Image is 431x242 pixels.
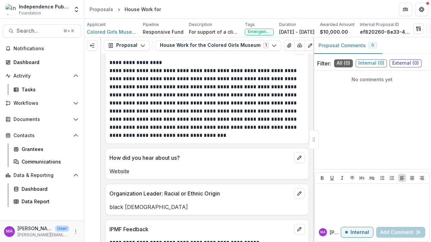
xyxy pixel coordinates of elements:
[399,3,412,16] button: Partners
[16,28,59,34] span: Search...
[317,59,331,67] p: Filter:
[376,227,425,238] button: Add Comment
[341,227,373,238] button: Internal
[313,37,383,54] button: Proposal Comments
[398,174,406,182] button: Align Left
[13,117,70,122] span: Documents
[62,27,75,35] div: ⌘ + K
[390,59,422,67] span: External ( 0 )
[317,76,427,83] p: No comments yet
[3,24,81,38] button: Search...
[109,167,305,175] p: Website
[330,229,341,236] p: [PERSON_NAME] d
[143,22,159,28] p: Pipeline
[90,6,113,13] div: Proposals
[156,40,281,51] button: House Work for the Colored Girls Museum1
[87,4,164,14] nav: breadcrumb
[279,28,314,35] p: [DATE] - [DATE]
[356,59,387,67] span: Internal ( 0 )
[22,198,76,205] div: Data Report
[348,174,356,182] button: Strike
[109,225,291,233] p: IPMF Feedback
[294,224,305,235] button: edit
[279,22,296,28] p: Duration
[22,86,76,93] div: Tasks
[87,4,116,14] a: Proposals
[371,43,374,48] span: 0
[3,130,81,141] button: Open Contacts
[248,29,271,34] span: Emergency Grant
[104,40,150,51] button: Proposal
[18,225,53,232] p: [PERSON_NAME]
[3,70,81,81] button: Open Activity
[72,3,81,16] button: Open entity switcher
[368,174,376,182] button: Heading 2
[3,57,81,68] a: Dashboard
[378,174,386,182] button: Bullet List
[13,173,70,178] span: Data & Reporting
[87,40,98,51] button: Expand left
[22,185,76,192] div: Dashboard
[125,6,161,13] div: House Work for
[55,225,69,232] p: User
[109,154,291,162] p: How did you hear about us?
[320,231,326,234] div: Molly de Aguiar
[13,133,70,139] span: Contacts
[11,156,81,167] a: Communications
[415,3,428,16] button: Get Help
[320,28,348,35] p: $10,000.00
[334,59,353,67] span: All ( 0 )
[3,98,81,109] button: Open Workflows
[109,203,305,211] p: black [DEMOGRAPHIC_DATA]
[109,189,291,198] p: Organization Leader: Racial or Ethnic Origin
[284,40,295,51] button: View Attached Files
[3,170,81,181] button: Open Data & Reporting
[418,174,426,182] button: Align Right
[318,174,326,182] button: Bold
[338,174,346,182] button: Italicize
[189,22,212,28] p: Description
[305,40,316,51] button: Edit as form
[3,114,81,125] button: Open Documents
[294,152,305,163] button: edit
[360,28,410,35] p: ef820260-8e33-42ac-97c5-7ec4c3467dbb
[13,59,76,66] div: Dashboard
[320,22,355,28] p: Awarded Amount
[18,232,69,238] p: [PERSON_NAME][EMAIL_ADDRESS][DOMAIN_NAME]
[22,158,76,165] div: Communications
[22,146,76,153] div: Grantees
[19,3,69,10] div: Independence Public Media Foundation
[72,228,80,236] button: More
[11,196,81,207] a: Data Report
[13,100,70,106] span: Workflows
[351,230,369,235] p: Internal
[3,43,81,54] button: Notifications
[245,22,255,28] p: Tags
[11,84,81,95] a: Tasks
[13,46,78,52] span: Notifications
[294,188,305,199] button: edit
[408,174,416,182] button: Align Center
[6,229,13,234] div: Molly de Aguiar
[358,174,366,182] button: Heading 1
[388,174,396,182] button: Ordered List
[19,10,41,16] span: Foundation
[87,28,137,35] a: Colored Girls Museum
[11,144,81,155] a: Grantees
[360,22,399,28] p: Internal Proposal ID
[13,73,70,79] span: Activity
[87,22,106,28] p: Applicant
[11,183,81,194] a: Dashboard
[328,174,336,182] button: Underline
[189,28,239,35] p: For support of a climate controlled environment to protect the museum's art and artifacts.
[143,28,184,35] p: Responsive Fund
[5,4,16,15] img: Independence Public Media Foundation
